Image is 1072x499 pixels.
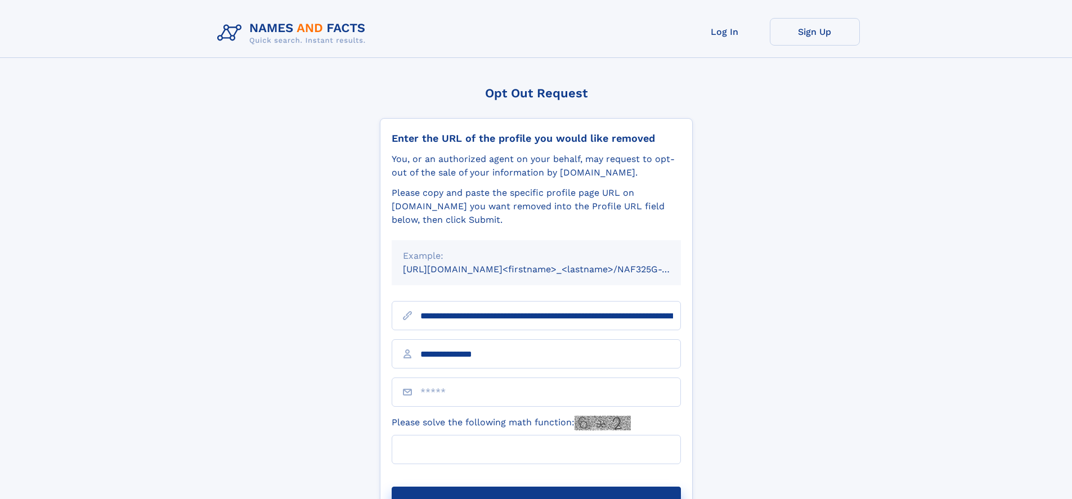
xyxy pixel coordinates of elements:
a: Sign Up [770,18,860,46]
a: Log In [680,18,770,46]
label: Please solve the following math function: [392,416,631,430]
div: Example: [403,249,670,263]
img: Logo Names and Facts [213,18,375,48]
div: You, or an authorized agent on your behalf, may request to opt-out of the sale of your informatio... [392,152,681,179]
small: [URL][DOMAIN_NAME]<firstname>_<lastname>/NAF325G-xxxxxxxx [403,264,702,275]
div: Enter the URL of the profile you would like removed [392,132,681,145]
div: Opt Out Request [380,86,693,100]
div: Please copy and paste the specific profile page URL on [DOMAIN_NAME] you want removed into the Pr... [392,186,681,227]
